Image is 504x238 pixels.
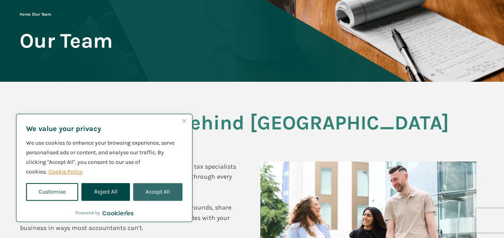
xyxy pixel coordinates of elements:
div: We value your privacy [16,114,192,222]
p: We use cookies to enhance your browsing experience, serve personalised ads or content, and analys... [26,138,182,177]
a: Visit CookieYes website [102,210,134,216]
button: Customise [26,183,78,201]
span: | [20,12,51,17]
span: Our Team [20,30,113,52]
button: Accept All [133,183,182,201]
button: Close [179,116,189,125]
p: We value your privacy [26,124,182,133]
img: Close [182,119,186,123]
button: Reject All [81,183,130,201]
div: Powered by [75,209,134,217]
h2: Meet the people behind [GEOGRAPHIC_DATA] [20,112,485,144]
a: Cookie Policy [48,168,83,175]
span: Our Team [33,12,51,17]
a: Home [20,12,30,17]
